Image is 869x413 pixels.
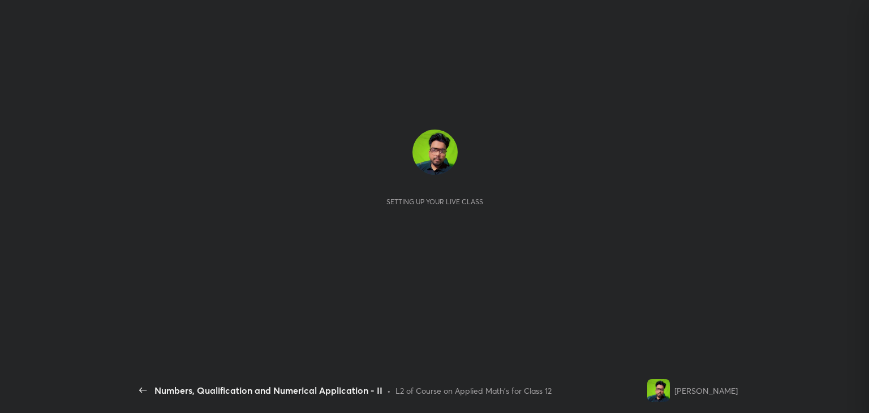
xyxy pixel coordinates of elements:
div: [PERSON_NAME] [674,385,738,397]
div: Numbers, Qualification and Numerical Application - II [154,384,382,397]
div: L2 of Course on Applied Math's for Class 12 [395,385,552,397]
img: 88146f61898444ee917a4c8c56deeae4.jpg [412,130,458,175]
img: 88146f61898444ee917a4c8c56deeae4.jpg [647,379,670,402]
div: Setting up your live class [386,197,483,206]
div: • [387,385,391,397]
